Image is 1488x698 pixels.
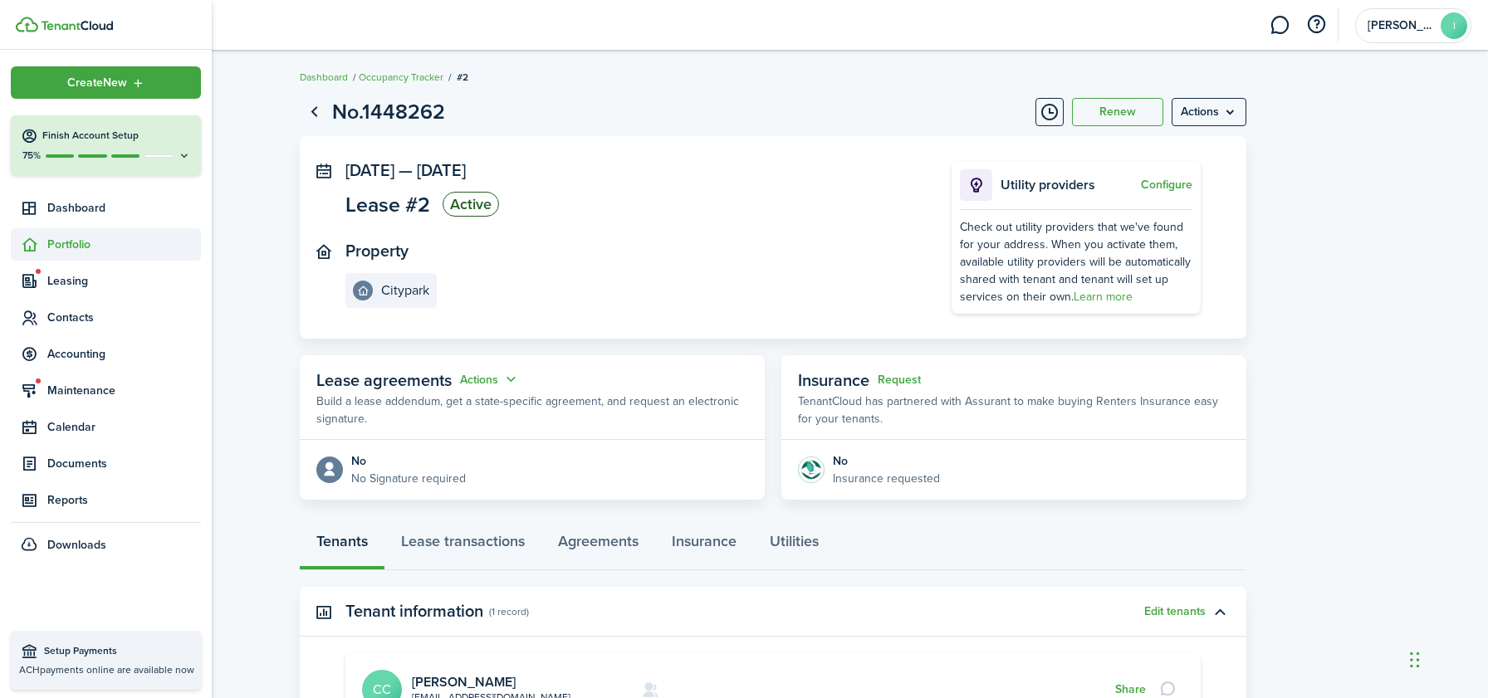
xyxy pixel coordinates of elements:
[300,98,328,126] a: Go back
[345,242,409,261] panel-main-title: Property
[11,115,201,175] button: Finish Account Setup75%
[11,66,201,99] button: Open menu
[47,455,201,472] span: Documents
[1141,178,1192,192] button: Configure
[11,631,201,690] a: Setup PaymentsACHpayments online are available now
[1115,683,1146,696] button: Share
[381,283,429,298] e-details-info-title: Citypark
[345,194,430,215] span: Lease #2
[417,158,466,183] span: [DATE]
[1405,618,1488,698] iframe: To enrich screen reader interactions, please activate Accessibility in Grammarly extension settings
[798,456,825,483] img: Insurance protection
[1368,20,1434,32] span: Iryna
[47,199,201,217] span: Dashboard
[47,418,201,436] span: Calendar
[833,452,940,470] div: No
[47,272,201,290] span: Leasing
[41,21,113,31] img: TenantCloud
[1206,598,1234,626] button: Toggle accordion
[460,370,520,389] button: Open menu
[1410,635,1420,685] div: Drag
[1441,12,1467,39] avatar-text: I
[1405,618,1488,698] div: Chat Widget
[655,520,753,570] a: Insurance
[489,604,529,619] panel-main-subtitle: (1 record)
[44,643,193,660] span: Setup Payments
[40,662,194,677] span: payments online are available now
[1172,98,1246,126] button: Open menu
[384,520,541,570] a: Lease transactions
[19,662,193,677] p: ACH
[47,345,201,363] span: Accounting
[798,393,1230,427] p: TenantCloud has partnered with Assurant to make buying Renters Insurance easy for your tenants.
[16,17,38,32] img: TenantCloud
[1144,605,1206,618] button: Edit tenants
[1172,98,1246,126] menu-btn: Actions
[443,192,499,217] status: Active
[399,158,413,183] span: —
[351,452,466,470] div: No
[300,70,348,85] a: Dashboard
[47,491,201,509] span: Reports
[412,672,516,691] a: [PERSON_NAME]
[11,192,201,224] a: Dashboard
[359,70,443,85] a: Occupancy Tracker
[541,520,655,570] a: Agreements
[47,236,201,253] span: Portfolio
[960,218,1192,305] div: Check out utility providers that we've found for your address. When you activate them, available ...
[47,382,201,399] span: Maintenance
[316,393,748,427] p: Build a lease addendum, get a state-specific agreement, and request an electronic signature.
[11,484,201,516] a: Reports
[1264,4,1295,46] a: Messaging
[460,370,520,389] button: Actions
[351,470,466,487] p: No Signature required
[753,520,835,570] a: Utilities
[1001,175,1137,195] p: Utility providers
[1035,98,1064,126] button: Timeline
[798,368,869,393] span: Insurance
[47,309,201,326] span: Contacts
[47,536,106,554] span: Downloads
[1302,11,1330,39] button: Open resource center
[21,149,42,163] p: 75%
[833,470,940,487] p: Insurance requested
[332,96,445,128] h1: No.1448262
[42,129,191,143] h4: Finish Account Setup
[67,77,127,89] span: Create New
[316,368,452,393] span: Lease agreements
[457,70,468,85] span: #2
[345,158,394,183] span: [DATE]
[1074,288,1133,305] a: Learn more
[878,373,921,387] button: Request
[1072,98,1163,126] button: Renew
[345,602,483,621] panel-main-title: Tenant information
